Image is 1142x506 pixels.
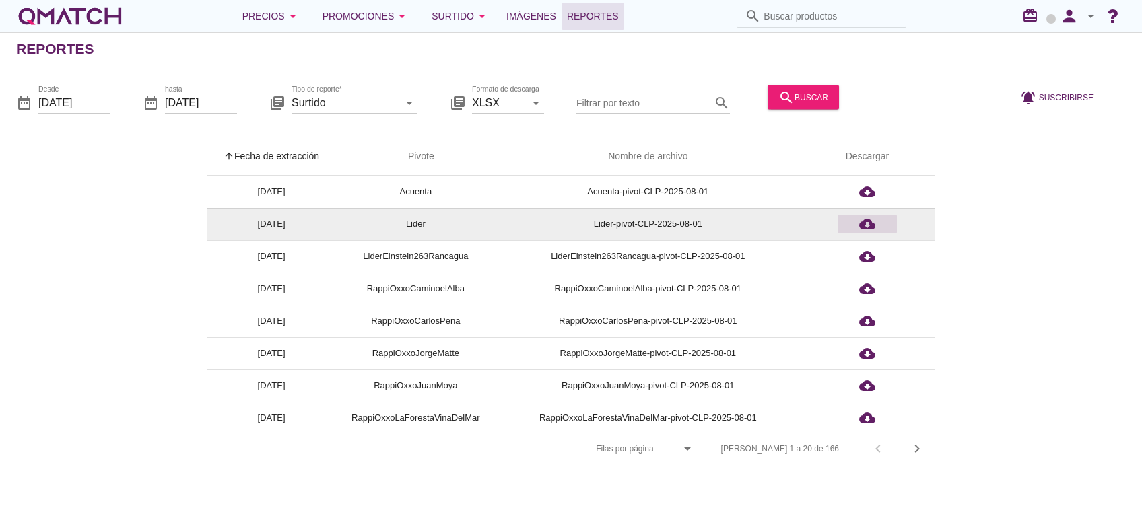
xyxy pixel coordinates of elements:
td: RappiOxxoJuanMoya [335,369,496,402]
i: cloud_download [859,248,875,264]
i: library_books [269,94,285,110]
i: arrow_upward [224,151,234,161]
td: [DATE] [207,305,335,337]
td: Lider [335,208,496,240]
div: Filas por página [461,429,695,468]
input: Filtrar por texto [576,92,711,113]
button: Promociones [312,3,422,30]
i: cloud_download [859,313,875,329]
td: RappiOxxoJorgeMatte-pivot-CLP-2025-08-01 [496,337,800,369]
td: LiderEinstein263Rancagua-pivot-CLP-2025-08-01 [496,240,800,273]
input: Tipo de reporte* [292,92,399,113]
td: [DATE] [207,337,335,369]
i: notifications_active [1020,89,1039,105]
td: RappiOxxoLaForestaVinaDelMar [335,402,496,434]
i: search [778,89,795,105]
span: Suscribirse [1039,91,1094,103]
div: [PERSON_NAME] 1 a 20 de 166 [721,443,839,455]
i: arrow_drop_down [679,441,696,457]
i: cloud_download [859,410,875,426]
i: arrow_drop_down [394,8,410,24]
td: [DATE] [207,208,335,240]
th: Fecha de extracción: Sorted ascending. Activate to sort descending. [207,138,335,176]
td: [DATE] [207,240,335,273]
i: arrow_drop_down [528,94,544,110]
td: LiderEinstein263Rancagua [335,240,496,273]
button: Surtido [421,3,501,30]
span: Imágenes [506,8,556,24]
td: RappiOxxoCaminoelAlba [335,273,496,305]
button: Next page [905,437,929,461]
i: arrow_drop_down [285,8,301,24]
i: library_books [450,94,466,110]
i: arrow_drop_down [474,8,490,24]
td: RappiOxxoCarlosPena-pivot-CLP-2025-08-01 [496,305,800,337]
td: RappiOxxoLaForestaVinaDelMar-pivot-CLP-2025-08-01 [496,402,800,434]
i: cloud_download [859,184,875,200]
td: RappiOxxoCaminoelAlba-pivot-CLP-2025-08-01 [496,273,800,305]
i: search [745,8,761,24]
i: person [1056,7,1083,26]
td: RappiOxxoJorgeMatte [335,337,496,369]
th: Descargar: Not sorted. [800,138,935,176]
i: date_range [16,94,32,110]
h2: Reportes [16,38,94,60]
i: cloud_download [859,216,875,232]
td: Acuenta [335,176,496,208]
i: redeem [1022,7,1044,24]
i: arrow_drop_down [1083,8,1099,24]
input: Desde [38,92,110,113]
button: Precios [232,3,312,30]
td: Acuenta-pivot-CLP-2025-08-01 [496,176,800,208]
i: arrow_drop_down [401,94,417,110]
a: white-qmatch-logo [16,3,124,30]
button: Suscribirse [1009,85,1104,109]
input: Buscar productos [764,5,898,27]
td: RappiOxxoCarlosPena [335,305,496,337]
button: buscar [768,85,839,109]
i: date_range [143,94,159,110]
td: [DATE] [207,369,335,402]
td: [DATE] [207,176,335,208]
i: cloud_download [859,345,875,361]
td: Lider-pivot-CLP-2025-08-01 [496,208,800,240]
i: cloud_download [859,377,875,394]
td: [DATE] [207,402,335,434]
i: chevron_right [909,441,925,457]
div: buscar [778,89,828,105]
i: search [714,94,730,110]
input: hasta [165,92,237,113]
div: Surtido [432,8,490,24]
div: Promociones [323,8,411,24]
span: Reportes [567,8,619,24]
td: RappiOxxoJuanMoya-pivot-CLP-2025-08-01 [496,369,800,402]
i: cloud_download [859,281,875,297]
td: [DATE] [207,273,335,305]
input: Formato de descarga [472,92,525,113]
th: Pivote: Not sorted. Activate to sort ascending. [335,138,496,176]
a: Imágenes [501,3,562,30]
a: Reportes [562,3,624,30]
div: Precios [242,8,301,24]
th: Nombre de archivo: Not sorted. [496,138,800,176]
